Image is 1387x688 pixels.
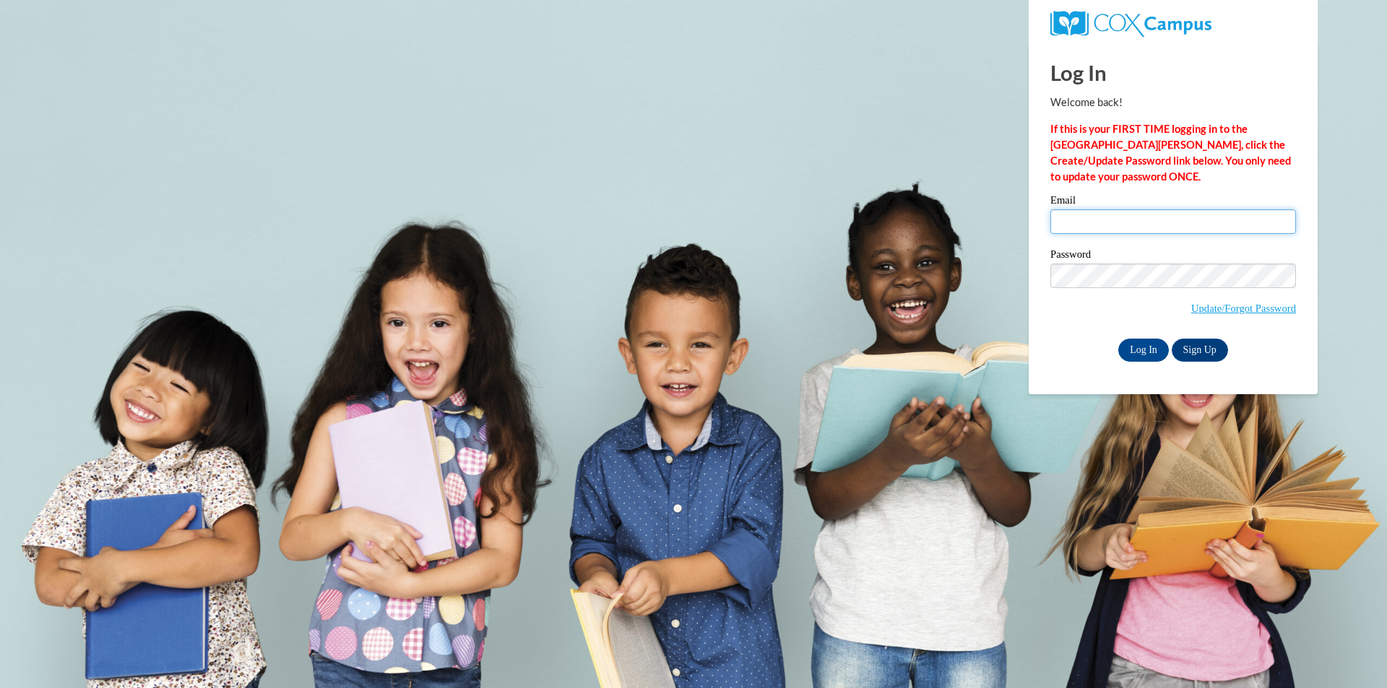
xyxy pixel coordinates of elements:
a: Update/Forgot Password [1191,302,1296,314]
a: COX Campus [1050,17,1211,29]
h1: Log In [1050,58,1296,87]
p: Welcome back! [1050,95,1296,110]
input: Log In [1118,339,1169,362]
img: COX Campus [1050,11,1211,37]
label: Password [1050,249,1296,264]
a: Sign Up [1172,339,1228,362]
strong: If this is your FIRST TIME logging in to the [GEOGRAPHIC_DATA][PERSON_NAME], click the Create/Upd... [1050,123,1291,183]
label: Email [1050,195,1296,209]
